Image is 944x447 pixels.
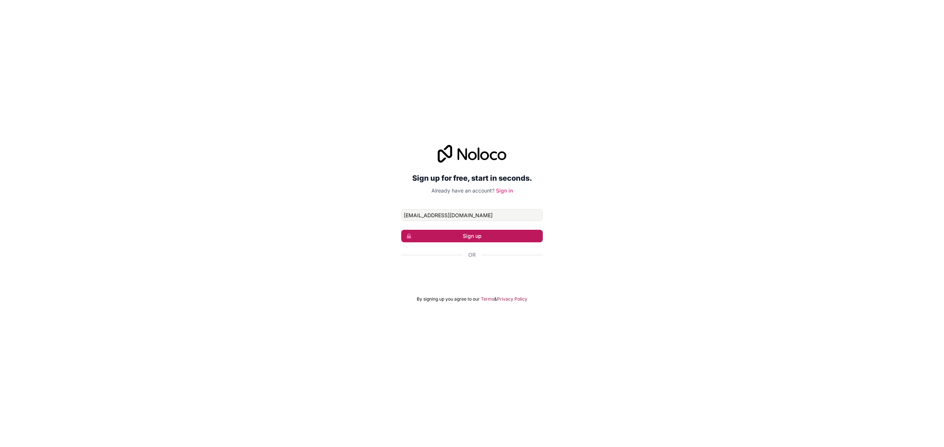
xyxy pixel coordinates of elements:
[481,296,494,302] a: Terms
[497,296,527,302] a: Privacy Policy
[468,251,476,259] span: Or
[494,296,497,302] span: &
[496,187,513,194] a: Sign in
[417,296,480,302] span: By signing up you agree to our
[401,209,543,221] input: Email address
[401,171,543,185] h2: Sign up for free, start in seconds.
[431,187,494,194] span: Already have an account?
[398,267,546,283] iframe: Sign in with Google Button
[401,230,543,242] button: Sign up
